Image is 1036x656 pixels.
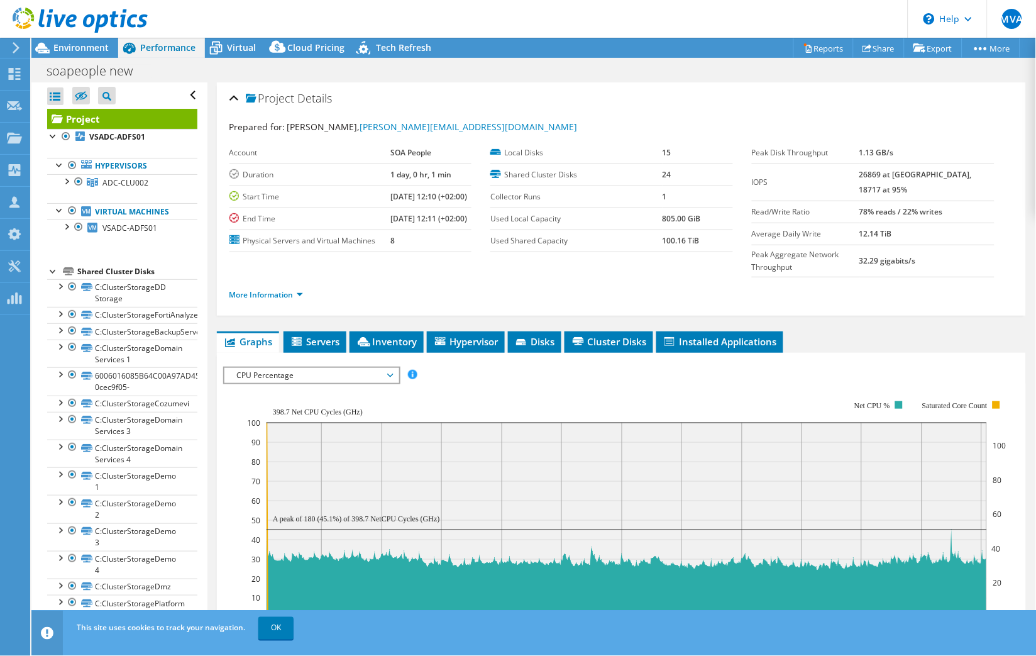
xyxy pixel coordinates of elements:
[490,235,662,247] label: Used Shared Capacity
[859,255,916,266] b: 32.29 gigabits/s
[227,42,256,53] span: Virtual
[923,13,935,25] svg: \n
[433,335,499,348] span: Hypervisor
[47,579,197,595] a: C:ClusterStorageDmz
[47,467,197,495] a: C:ClusterStorageDemo 1
[298,91,333,106] span: Details
[490,147,662,159] label: Local Disks
[47,367,197,395] a: 6006016085B64C00A97AD45C5DCEDAD0-0cec9f05-
[251,437,260,448] text: 90
[229,235,391,247] label: Physical Servers and Virtual Machines
[993,440,1006,451] text: 100
[752,206,859,218] label: Read/Write Ratio
[273,408,363,416] text: 398.7 Net CPU Cycles (GHz)
[251,496,260,506] text: 60
[663,191,667,202] b: 1
[663,169,671,180] b: 24
[223,335,273,348] span: Graphs
[287,42,344,53] span: Cloud Pricing
[854,401,890,410] text: Net CPU %
[514,335,555,348] span: Disks
[356,335,417,348] span: Inventory
[490,213,662,225] label: Used Local Capacity
[47,307,197,323] a: C:ClusterStorageFortiAnalyzer
[47,174,197,191] a: ADC-CLU002
[376,42,431,53] span: Tech Refresh
[47,440,197,467] a: C:ClusterStorageDomain Services 4
[752,147,859,159] label: Peak Disk Throughput
[102,223,157,233] span: VSADC-ADFS01
[922,401,988,410] text: Saturated Core Count
[859,206,943,217] b: 78% reads / 22% writes
[229,289,303,300] a: More Information
[229,213,391,225] label: End Time
[251,476,260,487] text: 70
[77,264,197,279] div: Shared Cluster Disks
[390,169,451,180] b: 1 day, 0 hr, 1 min
[992,543,1001,554] text: 40
[47,109,197,129] a: Project
[47,412,197,440] a: C:ClusterStorageDomain Services 3
[853,38,905,58] a: Share
[752,176,859,189] label: IOPS
[390,191,467,202] b: [DATE] 12:10 (+02:00)
[47,595,197,623] a: C:ClusterStoragePlatform 1
[229,191,391,203] label: Start Time
[47,279,197,307] a: C:ClusterStorageDD Storage
[859,147,894,158] b: 1.13 GB/s
[53,42,109,53] span: Environment
[287,121,578,133] span: [PERSON_NAME],
[247,418,260,428] text: 100
[993,475,1002,486] text: 80
[140,42,196,53] span: Performance
[904,38,962,58] a: Export
[251,535,260,545] text: 40
[47,323,197,340] a: C:ClusterStorageBackupServer
[89,131,145,142] b: VSADC-ADFS01
[993,578,1002,589] text: 20
[663,235,700,246] b: 100.16 TiB
[77,623,245,633] span: This site uses cookies to track your navigation.
[47,523,197,551] a: C:ClusterStorageDemo 3
[1002,9,1022,29] span: MVA
[47,129,197,145] a: VSADC-ADFS01
[360,121,578,133] a: [PERSON_NAME][EMAIL_ADDRESS][DOMAIN_NAME]
[490,191,662,203] label: Collector Runs
[41,64,152,78] h1: soapeople new
[290,335,340,348] span: Servers
[962,38,1020,58] a: More
[229,147,391,159] label: Account
[859,228,892,239] b: 12.14 TiB
[47,340,197,367] a: C:ClusterStorageDomain Services 1
[251,574,260,584] text: 20
[793,38,854,58] a: Reports
[752,228,859,240] label: Average Daily Write
[246,92,295,105] span: Project
[663,335,777,348] span: Installed Applications
[251,593,260,604] text: 10
[273,514,440,523] text: A peak of 180 (45.1%) of 398.7 NetCPU Cycles (GHz)
[390,235,395,246] b: 8
[102,177,148,188] span: ADC-CLU002
[229,121,285,133] label: Prepared for:
[231,368,392,383] span: CPU Percentage
[47,396,197,412] a: C:ClusterStorageCozumevi
[47,203,197,220] a: Virtual Machines
[663,213,701,224] b: 805.00 GiB
[490,169,662,181] label: Shared Cluster Disks
[47,158,197,174] a: Hypervisors
[752,248,859,274] label: Peak Aggregate Network Throughput
[859,169,972,195] b: 26869 at [GEOGRAPHIC_DATA], 18717 at 95%
[571,335,647,348] span: Cluster Disks
[258,617,294,640] a: OK
[47,220,197,236] a: VSADC-ADFS01
[993,509,1002,520] text: 60
[663,147,671,158] b: 15
[229,169,391,181] label: Duration
[390,213,467,224] b: [DATE] 12:11 (+02:00)
[251,515,260,526] text: 50
[47,551,197,579] a: C:ClusterStorageDemo 4
[251,554,260,565] text: 30
[390,147,431,158] b: SOA People
[47,495,197,523] a: C:ClusterStorageDemo 2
